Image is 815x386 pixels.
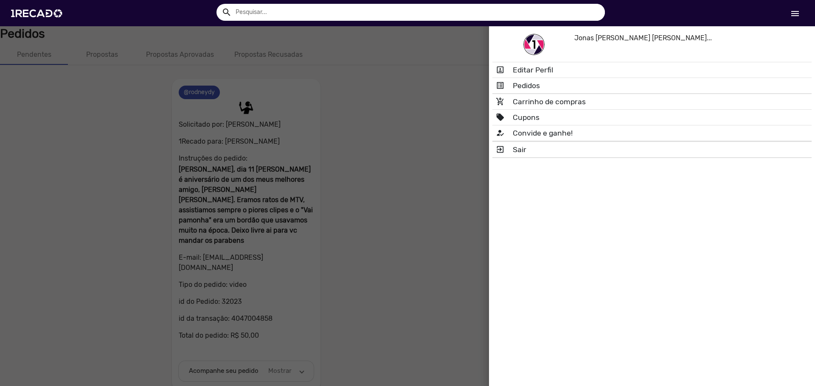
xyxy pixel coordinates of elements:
button: Example home icon [219,4,233,19]
a: Cupons [492,110,812,125]
a: Sair [492,142,812,157]
a: Convide e ganhe! [492,125,812,141]
mat-icon: Example home icon [496,81,506,91]
mat-icon: Example home icon [496,65,506,75]
img: share-1recado.png [523,34,545,55]
mat-icon: Example home icon [496,97,506,107]
mat-icon: Início [790,8,800,19]
mat-icon: Example home icon [496,144,506,155]
h5: Jonas [PERSON_NAME] [PERSON_NAME]... [574,34,787,42]
a: Pedidos [492,78,812,93]
mat-icon: Example home icon [222,7,232,17]
a: Editar Perfil [492,62,812,78]
a: Carrinho de compras [492,94,812,109]
mat-icon: Example home icon [496,112,506,122]
input: Pesquisar... [229,4,605,21]
mat-icon: Example home icon [496,128,506,138]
